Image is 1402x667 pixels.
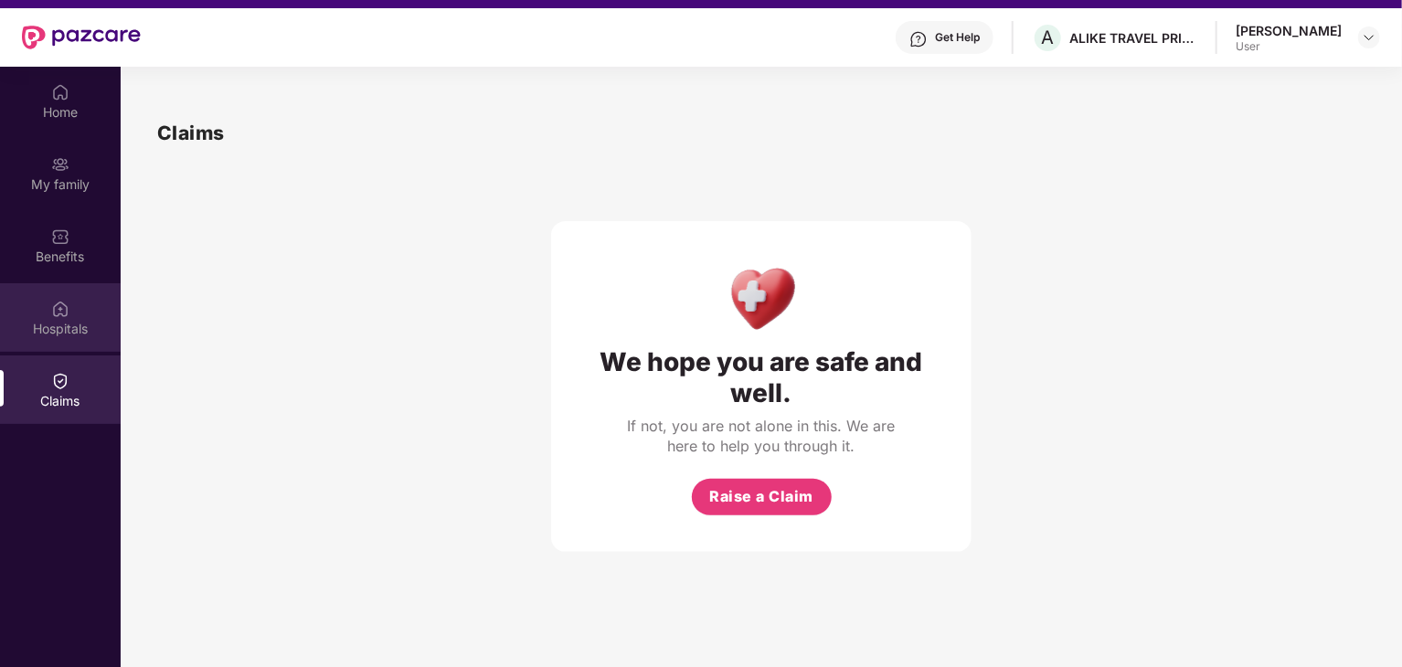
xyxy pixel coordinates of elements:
[692,479,832,515] button: Raise a Claim
[22,26,141,49] img: New Pazcare Logo
[624,416,898,456] div: If not, you are not alone in this. We are here to help you through it.
[51,228,69,246] img: svg+xml;base64,PHN2ZyBpZD0iQmVuZWZpdHMiIHhtbG5zPSJodHRwOi8vd3d3LnczLm9yZy8yMDAwL3N2ZyIgd2lkdGg9Ij...
[1236,39,1342,54] div: User
[722,258,802,337] img: Health Care
[51,155,69,174] img: svg+xml;base64,PHN2ZyB3aWR0aD0iMjAiIGhlaWdodD0iMjAiIHZpZXdCb3g9IjAgMCAyMCAyMCIgZmlsbD0ibm9uZSIgeG...
[709,485,813,508] span: Raise a Claim
[909,30,928,48] img: svg+xml;base64,PHN2ZyBpZD0iSGVscC0zMngzMiIgeG1sbnM9Imh0dHA6Ly93d3cudzMub3JnLzIwMDAvc3ZnIiB3aWR0aD...
[1236,22,1342,39] div: [PERSON_NAME]
[935,30,980,45] div: Get Help
[1042,26,1055,48] span: A
[588,346,935,408] div: We hope you are safe and well.
[51,300,69,318] img: svg+xml;base64,PHN2ZyBpZD0iSG9zcGl0YWxzIiB4bWxucz0iaHR0cDovL3d3dy53My5vcmcvMjAwMC9zdmciIHdpZHRoPS...
[51,372,69,390] img: svg+xml;base64,PHN2ZyBpZD0iQ2xhaW0iIHhtbG5zPSJodHRwOi8vd3d3LnczLm9yZy8yMDAwL3N2ZyIgd2lkdGg9IjIwIi...
[157,118,225,148] h1: Claims
[1069,29,1197,47] div: ALIKE TRAVEL PRIVATE LIMITED
[51,83,69,101] img: svg+xml;base64,PHN2ZyBpZD0iSG9tZSIgeG1sbnM9Imh0dHA6Ly93d3cudzMub3JnLzIwMDAvc3ZnIiB3aWR0aD0iMjAiIG...
[1362,30,1376,45] img: svg+xml;base64,PHN2ZyBpZD0iRHJvcGRvd24tMzJ4MzIiIHhtbG5zPSJodHRwOi8vd3d3LnczLm9yZy8yMDAwL3N2ZyIgd2...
